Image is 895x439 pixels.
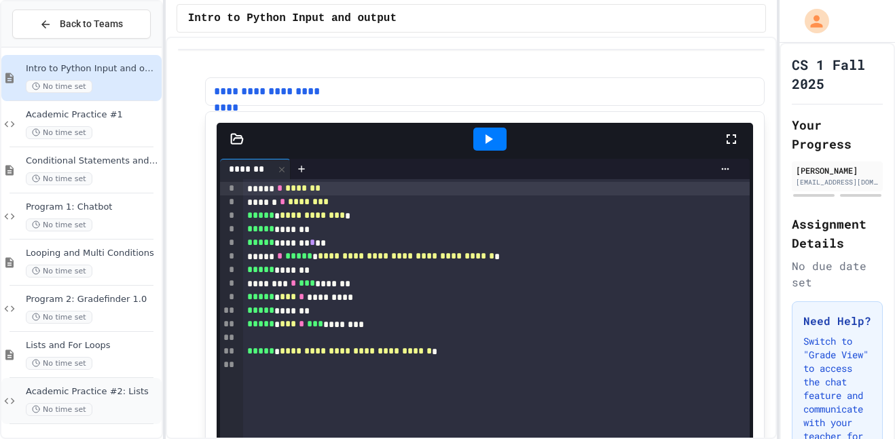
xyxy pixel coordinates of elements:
[26,202,159,213] span: Program 1: Chatbot
[796,177,879,187] div: [EMAIL_ADDRESS][DOMAIN_NAME]
[792,115,883,153] h2: Your Progress
[26,248,159,259] span: Looping and Multi Conditions
[26,63,159,75] span: Intro to Python Input and output
[188,10,397,26] span: Intro to Python Input and output
[26,311,92,324] span: No time set
[12,9,151,39] button: Back to Teams
[60,17,123,31] span: Back to Teams
[792,214,883,252] h2: Assignment Details
[26,80,92,93] span: No time set
[26,126,92,139] span: No time set
[803,313,871,329] h3: Need Help?
[792,55,883,93] h1: CS 1 Fall 2025
[796,164,879,176] div: [PERSON_NAME]
[790,5,833,37] div: My Account
[26,294,159,305] span: Program 2: Gradefinder 1.0
[26,340,159,351] span: Lists and For Loops
[26,265,92,278] span: No time set
[792,258,883,290] div: No due date set
[26,218,92,231] span: No time set
[26,172,92,185] span: No time set
[26,386,159,398] span: Academic Practice #2: Lists
[26,109,159,121] span: Academic Practice #1
[26,155,159,167] span: Conditional Statements and Formatting Strings and Numbers
[26,357,92,370] span: No time set
[26,403,92,416] span: No time set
